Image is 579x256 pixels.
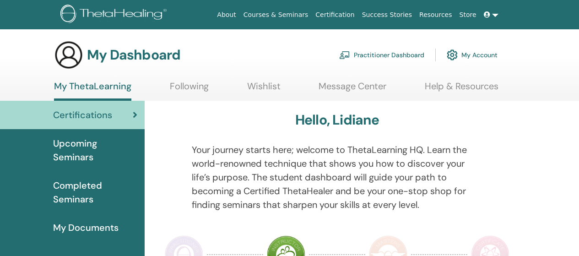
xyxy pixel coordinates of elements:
a: Certification [312,6,358,23]
img: chalkboard-teacher.svg [339,51,350,59]
h3: Hello, Lidiane [295,112,379,128]
a: My Account [447,45,498,65]
h3: My Dashboard [87,47,180,63]
a: Help & Resources [425,81,498,98]
a: Wishlist [247,81,281,98]
a: Store [456,6,480,23]
span: Upcoming Seminars [53,136,137,164]
img: logo.png [60,5,170,25]
span: Completed Seminars [53,179,137,206]
img: cog.svg [447,47,458,63]
a: Following [170,81,209,98]
a: Message Center [319,81,386,98]
a: Resources [416,6,456,23]
a: Courses & Seminars [240,6,312,23]
p: Your journey starts here; welcome to ThetaLearning HQ. Learn the world-renowned technique that sh... [192,143,483,212]
a: About [213,6,239,23]
a: My ThetaLearning [54,81,131,101]
img: generic-user-icon.jpg [54,40,83,70]
a: Success Stories [358,6,416,23]
span: My Documents [53,221,119,234]
a: Practitioner Dashboard [339,45,424,65]
span: Certifications [53,108,112,122]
